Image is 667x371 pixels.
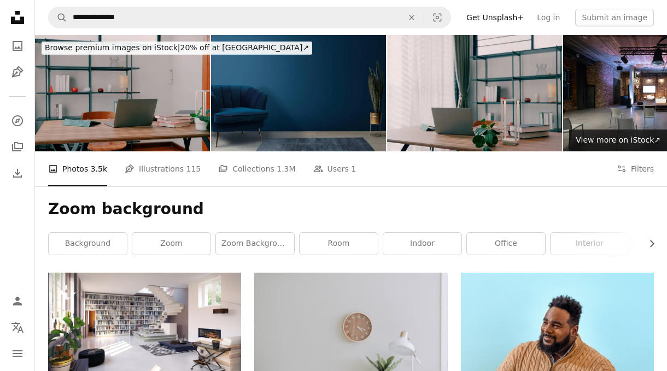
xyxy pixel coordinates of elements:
[49,233,127,255] a: background
[467,233,545,255] a: office
[400,7,424,28] button: Clear
[218,151,295,186] a: Collections 1.3M
[530,9,566,26] a: Log in
[7,290,28,312] a: Log in / Sign up
[383,233,461,255] a: indoor
[7,35,28,57] a: Photos
[48,199,654,219] h1: Zoom background
[7,136,28,158] a: Collections
[7,110,28,132] a: Explore
[300,233,378,255] a: room
[551,233,629,255] a: interior
[7,61,28,83] a: Illustrations
[460,9,530,26] a: Get Unsplash+
[569,129,667,151] a: View more on iStock↗
[49,7,67,28] button: Search Unsplash
[216,233,294,255] a: zoom background office
[48,325,241,335] a: modern living interior. 3d rendering concept design
[424,7,450,28] button: Visual search
[48,7,451,28] form: Find visuals sitewide
[35,35,319,61] a: Browse premium images on iStock|20% off at [GEOGRAPHIC_DATA]↗
[617,151,654,186] button: Filters
[642,233,654,255] button: scroll list to the right
[35,35,210,151] img: Table with Laptop and Studying Supplies, Ready for Upcoming Online Class.
[7,162,28,184] a: Download History
[7,316,28,338] button: Language
[186,163,201,175] span: 115
[575,9,654,26] button: Submit an image
[7,343,28,364] button: Menu
[254,332,447,342] a: white desk lamp beside green plant
[45,43,309,52] span: 20% off at [GEOGRAPHIC_DATA] ↗
[132,233,210,255] a: zoom
[576,136,660,144] span: View more on iStock ↗
[125,151,201,186] a: Illustrations 115
[313,151,356,186] a: Users 1
[45,43,180,52] span: Browse premium images on iStock |
[387,35,562,151] img: Table with Laptop and Studying Supplies, Ready for Upcoming Online Class.
[277,163,295,175] span: 1.3M
[351,163,356,175] span: 1
[211,35,386,151] img: Retro living room interior design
